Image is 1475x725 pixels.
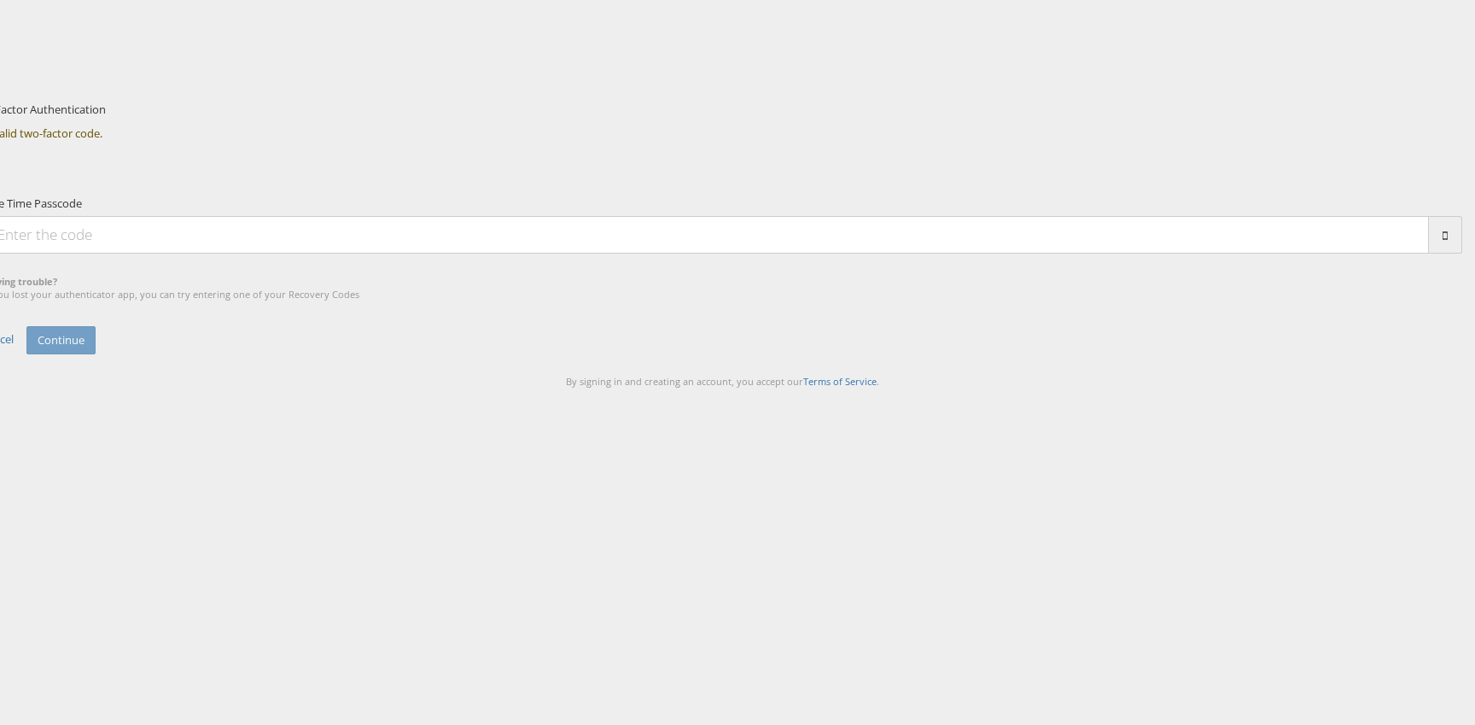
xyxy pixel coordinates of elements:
a: Terms of Service [803,375,877,388]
